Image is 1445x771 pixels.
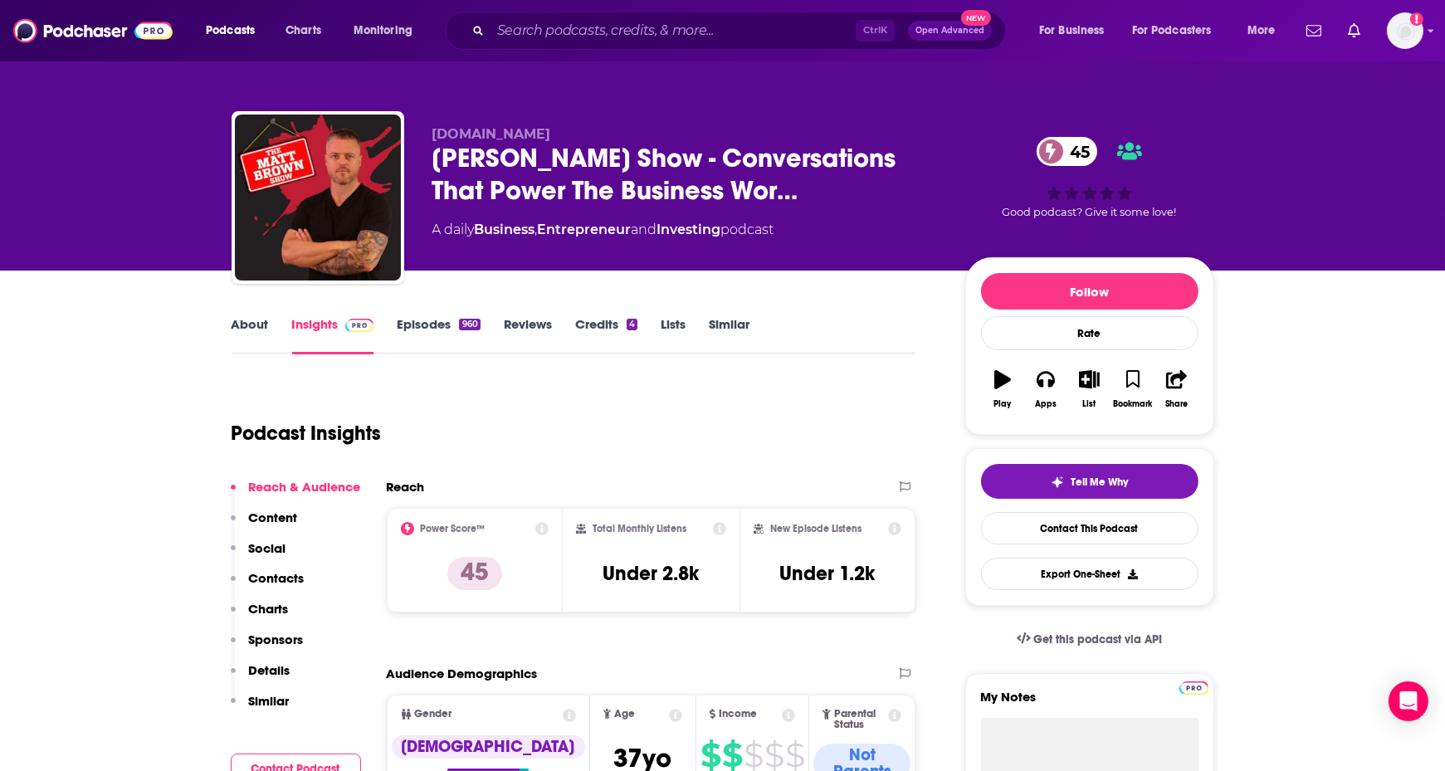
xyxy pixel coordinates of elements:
input: Search podcasts, credits, & more... [491,17,856,44]
h2: Audience Demographics [387,666,538,681]
img: User Profile [1387,12,1423,49]
span: Get this podcast via API [1033,632,1162,647]
span: $ [722,742,742,769]
button: Share [1155,359,1198,419]
span: , [535,222,538,237]
button: Reach & Audience [231,479,361,510]
a: Charts [275,17,331,44]
span: 45 [1053,137,1098,166]
div: 960 [459,319,480,330]
h3: Under 1.2k [780,561,876,586]
h3: Under 2.8k [603,561,699,586]
span: More [1247,19,1276,42]
span: Tell Me Why [1071,476,1128,489]
p: Content [249,510,298,525]
img: Podchaser Pro [345,319,374,332]
button: Open AdvancedNew [908,21,992,41]
button: open menu [1121,17,1236,44]
span: New [961,10,991,26]
div: A daily podcast [432,220,774,240]
span: [DOMAIN_NAME] [432,126,551,142]
p: Details [249,662,290,678]
a: Show notifications dropdown [1341,17,1367,45]
button: Follow [981,273,1198,310]
a: Lists [661,316,686,354]
span: Gender [415,709,452,720]
a: Get this podcast via API [1003,619,1176,660]
div: Share [1165,399,1188,409]
span: Open Advanced [915,27,984,35]
a: Podchaser - Follow, Share and Rate Podcasts [13,15,173,46]
button: open menu [342,17,434,44]
button: Details [231,662,290,693]
p: Sponsors [249,632,304,647]
div: Apps [1035,399,1057,409]
span: Monitoring [354,19,413,42]
svg: Add a profile image [1410,12,1423,26]
a: Investing [657,222,721,237]
img: Matt Brown Show - Conversations That Power The Business World. [235,115,401,281]
p: Social [249,540,286,556]
button: Contacts [231,570,305,601]
div: Rate [981,316,1198,350]
a: Entrepreneur [538,222,632,237]
span: Parental Status [834,709,886,730]
div: 4 [627,319,637,330]
button: List [1067,359,1111,419]
div: Open Intercom Messenger [1389,681,1428,721]
a: 45 [1037,137,1098,166]
h2: Reach [387,479,425,495]
a: Reviews [504,316,552,354]
div: Play [993,399,1011,409]
span: $ [785,742,804,769]
p: Charts [249,601,289,617]
a: Business [475,222,535,237]
button: open menu [1236,17,1296,44]
button: open menu [194,17,276,44]
span: $ [701,742,720,769]
button: Show profile menu [1387,12,1423,49]
div: Search podcasts, credits, & more... [461,12,1022,50]
span: Age [614,709,635,720]
p: Contacts [249,570,305,586]
span: Charts [286,19,321,42]
span: Good podcast? Give it some love! [1003,206,1177,218]
label: My Notes [981,689,1198,718]
a: InsightsPodchaser Pro [292,316,374,354]
button: Content [231,510,298,540]
span: $ [764,742,784,769]
div: 45Good podcast? Give it some love! [965,126,1214,229]
a: About [232,316,269,354]
span: Logged in as patiencebaldacci [1387,12,1423,49]
p: 45 [447,557,502,590]
button: Export One-Sheet [981,558,1198,590]
h1: Podcast Insights [232,421,382,446]
a: Show notifications dropdown [1300,17,1328,45]
button: Social [231,540,286,571]
span: For Podcasters [1132,19,1212,42]
span: For Business [1039,19,1105,42]
div: Bookmark [1113,399,1152,409]
div: List [1083,399,1096,409]
a: Similar [709,316,749,354]
a: Episodes960 [397,316,480,354]
span: Ctrl K [856,20,895,41]
span: $ [744,742,763,769]
p: Reach & Audience [249,479,361,495]
button: Play [981,359,1024,419]
button: open menu [1028,17,1125,44]
button: Charts [231,601,289,632]
h2: New Episode Listens [770,523,862,534]
a: Pro website [1179,679,1208,695]
button: Bookmark [1111,359,1155,419]
img: tell me why sparkle [1051,476,1064,489]
a: Credits4 [575,316,637,354]
a: Contact This Podcast [981,512,1198,544]
span: Income [719,709,757,720]
button: tell me why sparkleTell Me Why [981,464,1198,499]
p: Similar [249,693,290,709]
span: and [632,222,657,237]
h2: Total Monthly Listens [593,523,686,534]
button: Apps [1024,359,1067,419]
